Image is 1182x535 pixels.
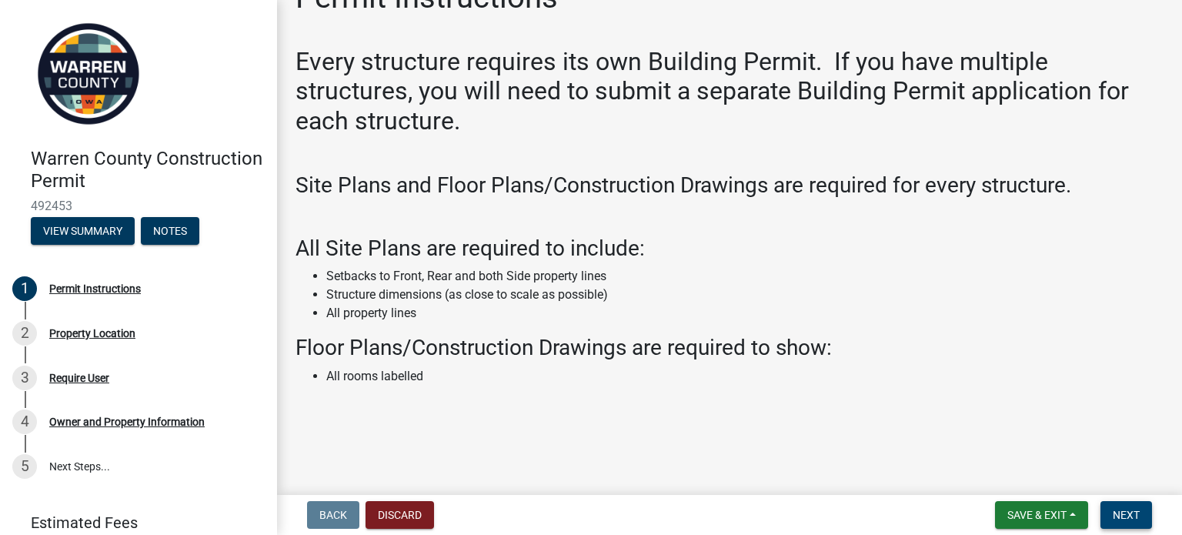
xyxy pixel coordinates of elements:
button: Save & Exit [995,501,1088,529]
div: Property Location [49,328,135,339]
button: Back [307,501,359,529]
wm-modal-confirm: Summary [31,226,135,238]
button: Notes [141,217,199,245]
h3: Site Plans and Floor Plans/Construction Drawings are required for every structure. [295,172,1164,199]
div: 5 [12,454,37,479]
div: 3 [12,366,37,390]
span: Back [319,509,347,521]
li: All rooms labelled [326,367,1164,386]
div: Require User [49,373,109,383]
button: Discard [366,501,434,529]
button: Next [1100,501,1152,529]
div: 4 [12,410,37,434]
li: Structure dimensions (as close to scale as possible) [326,286,1164,304]
div: Permit Instructions [49,283,141,294]
div: 2 [12,321,37,346]
button: View Summary [31,217,135,245]
h4: Warren County Construction Permit [31,148,265,192]
span: 492453 [31,199,246,213]
img: Warren County, Iowa [31,16,146,132]
div: 1 [12,276,37,301]
h2: Every structure requires its own Building Permit. If you have multiple structures, you will need ... [295,47,1164,135]
span: Save & Exit [1007,509,1067,521]
h3: All Site Plans are required to include: [295,236,1164,262]
span: Next [1113,509,1140,521]
wm-modal-confirm: Notes [141,226,199,238]
h3: Floor Plans/Construction Drawings are required to show: [295,335,1164,361]
li: All property lines [326,304,1164,323]
div: Owner and Property Information [49,416,205,427]
li: Setbacks to Front, Rear and both Side property lines [326,267,1164,286]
